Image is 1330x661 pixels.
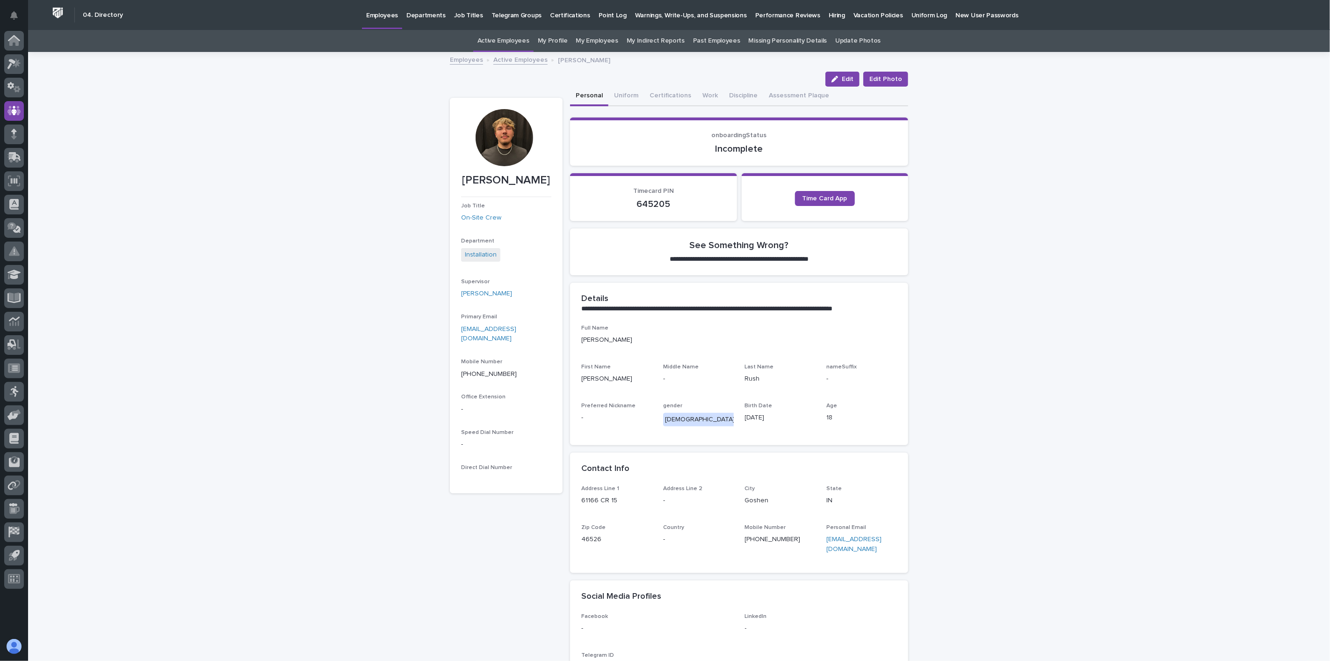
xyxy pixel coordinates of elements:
[461,238,494,244] span: Department
[825,72,860,87] button: Edit
[745,624,897,633] p: -
[581,653,614,658] span: Telegram ID
[633,188,674,194] span: Timecard PIN
[663,535,734,544] p: -
[581,614,608,619] span: Facebook
[461,440,551,449] p: -
[608,87,644,106] button: Uniform
[745,536,801,543] a: [PHONE_NUMBER]
[723,87,763,106] button: Discipline
[581,374,652,384] p: [PERSON_NAME]
[826,403,837,409] span: Age
[745,374,816,384] p: Rush
[477,30,529,52] a: Active Employees
[581,592,661,602] h2: Social Media Profiles
[745,364,774,370] span: Last Name
[581,403,636,409] span: Preferred Nickname
[461,213,501,223] a: On-Site Crew
[712,132,767,139] span: onboardingStatus
[802,195,847,202] span: Time Card App
[461,326,516,342] a: [EMAIL_ADDRESS][DOMAIN_NAME]
[745,403,773,409] span: Birth Date
[461,174,551,187] p: [PERSON_NAME]
[745,525,786,530] span: Mobile Number
[869,74,902,84] span: Edit Photo
[581,335,897,345] p: [PERSON_NAME]
[826,496,897,506] p: IN
[581,294,608,304] h2: Details
[763,87,835,106] button: Assessment Plaque
[570,87,608,106] button: Personal
[745,486,755,492] span: City
[842,76,853,82] span: Edit
[826,525,866,530] span: Personal Email
[4,637,24,656] button: users-avatar
[461,394,506,400] span: Office Extension
[745,413,816,423] p: [DATE]
[581,525,606,530] span: Zip Code
[663,413,737,426] div: [DEMOGRAPHIC_DATA]
[693,30,740,52] a: Past Employees
[581,535,652,544] p: 46526
[461,465,512,470] span: Direct Dial Number
[663,364,699,370] span: Middle Name
[863,72,908,87] button: Edit Photo
[690,240,789,251] h2: See Something Wrong?
[581,143,897,154] p: Incomplete
[461,430,513,435] span: Speed Dial Number
[461,203,485,209] span: Job Title
[826,413,897,423] p: 18
[826,486,842,492] span: State
[835,30,881,52] a: Update Photos
[461,314,497,320] span: Primary Email
[461,279,490,285] span: Supervisor
[450,54,483,65] a: Employees
[4,6,24,25] button: Notifications
[644,87,697,106] button: Certifications
[627,30,685,52] a: My Indirect Reports
[663,486,702,492] span: Address Line 2
[49,4,66,22] img: Workspace Logo
[663,403,682,409] span: gender
[576,30,618,52] a: My Employees
[461,404,551,414] p: -
[745,614,767,619] span: LinkedIn
[581,198,726,210] p: 645205
[12,11,24,26] div: Notifications
[558,54,610,65] p: [PERSON_NAME]
[538,30,568,52] a: My Profile
[493,54,548,65] a: Active Employees
[663,496,734,506] p: -
[795,191,855,206] a: Time Card App
[581,486,619,492] span: Address Line 1
[663,374,734,384] p: -
[826,374,897,384] p: -
[581,496,652,506] p: 61166 CR 15
[826,364,857,370] span: nameSuffix
[581,325,608,331] span: Full Name
[581,413,652,423] p: -
[461,359,502,365] span: Mobile Number
[581,364,611,370] span: First Name
[581,624,734,633] p: -
[663,525,684,530] span: Country
[749,30,827,52] a: Missing Personality Details
[465,250,497,260] a: Installation
[745,496,816,506] p: Goshen
[581,464,629,474] h2: Contact Info
[697,87,723,106] button: Work
[461,371,517,377] a: [PHONE_NUMBER]
[83,11,123,19] h2: 04. Directory
[461,289,512,299] a: [PERSON_NAME]
[826,536,882,552] a: [EMAIL_ADDRESS][DOMAIN_NAME]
